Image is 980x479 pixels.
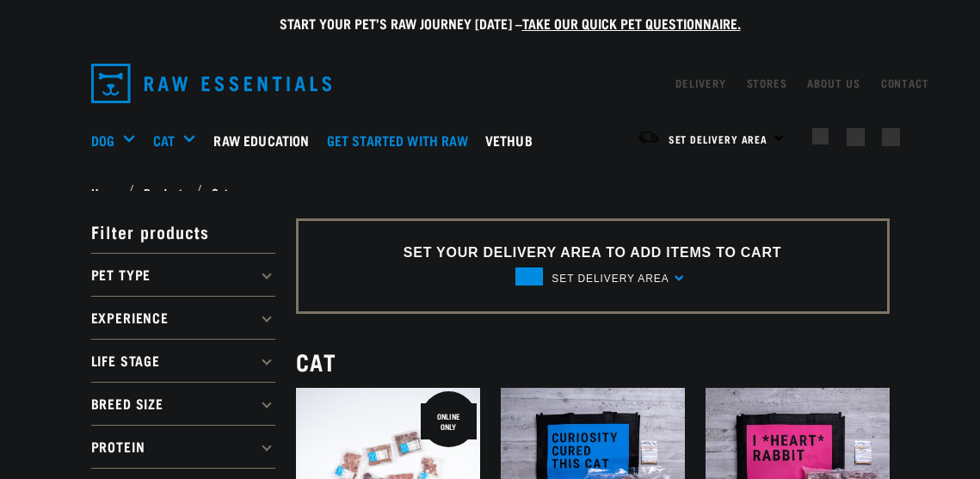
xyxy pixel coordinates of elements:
a: Vethub [481,106,545,175]
img: van-moving.png [637,130,660,145]
p: Breed Size [91,382,275,425]
span: Products [144,183,188,201]
img: Raw Essentials Logo [91,64,332,103]
a: Cat [153,130,175,150]
nav: breadcrumbs [91,183,890,201]
p: SET YOUR DELIVERY AREA TO ADD ITEMS TO CART [404,243,781,263]
p: Pet Type [91,253,275,296]
a: Home [91,183,129,201]
img: home-icon-1@2x.png [812,128,829,144]
a: take our quick pet questionnaire. [522,19,741,27]
h2: Cat [296,348,890,375]
a: Get started with Raw [323,106,481,175]
span: Home [91,183,120,201]
div: ONLINE ONLY [421,403,477,439]
p: Protein [91,425,275,468]
img: user.png [847,128,865,146]
a: Contact [881,80,929,86]
img: van-moving.png [515,267,543,286]
a: Products [134,183,196,201]
a: Stores [747,80,787,86]
img: home-icon@2x.png [882,128,900,146]
span: Set Delivery Area [552,273,669,285]
a: Delivery [675,80,725,86]
p: Experience [91,296,275,339]
a: About Us [807,80,860,86]
nav: dropdown navigation [77,57,903,110]
p: Filter products [91,210,275,253]
a: Raw Education [209,106,322,175]
a: Dog [91,130,114,150]
p: Life Stage [91,339,275,382]
span: Set Delivery Area [669,136,768,142]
